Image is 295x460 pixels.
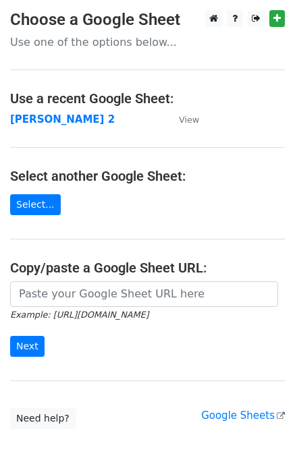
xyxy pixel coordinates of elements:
a: Need help? [10,408,76,429]
a: [PERSON_NAME] 2 [10,113,115,125]
h3: Choose a Google Sheet [10,10,285,30]
a: Select... [10,194,61,215]
input: Next [10,336,45,357]
h4: Copy/paste a Google Sheet URL: [10,260,285,276]
small: View [179,115,199,125]
a: View [165,113,199,125]
h4: Use a recent Google Sheet: [10,90,285,107]
h4: Select another Google Sheet: [10,168,285,184]
p: Use one of the options below... [10,35,285,49]
small: Example: [URL][DOMAIN_NAME] [10,310,149,320]
input: Paste your Google Sheet URL here [10,281,278,307]
a: Google Sheets [201,409,285,422]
